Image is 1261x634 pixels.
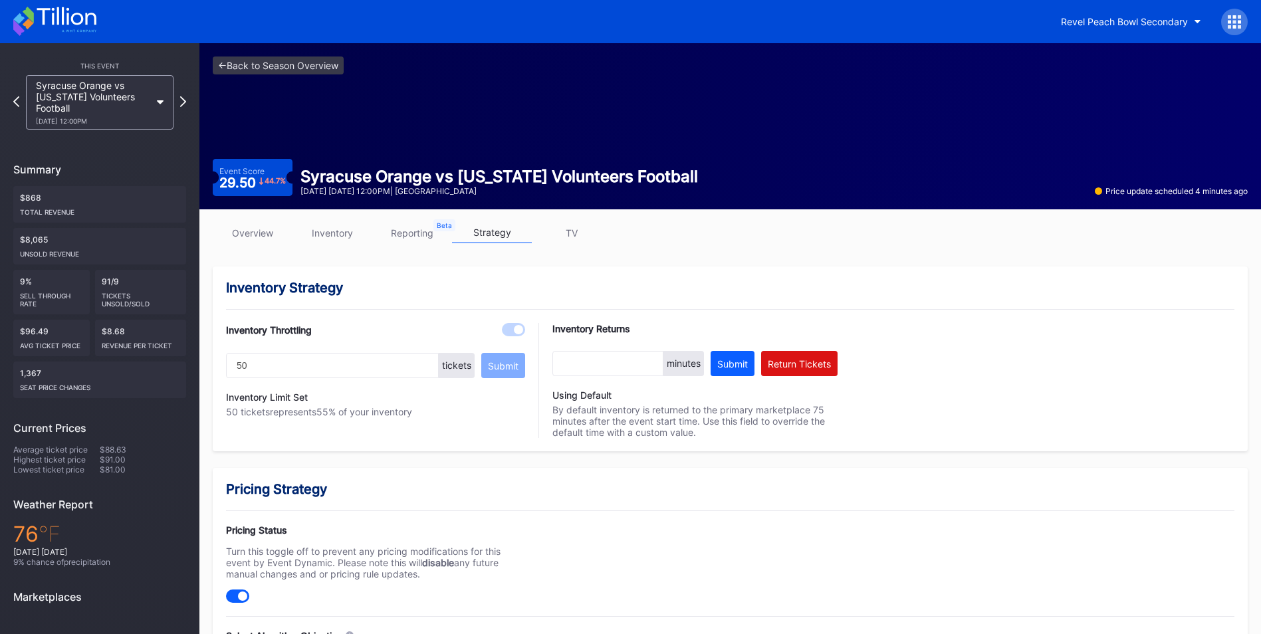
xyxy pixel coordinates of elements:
[552,389,838,401] div: Using Default
[422,557,454,568] strong: disable
[481,353,525,378] button: Submit
[663,351,704,376] div: minutes
[300,167,698,186] div: Syracuse Orange vs [US_STATE] Volunteers Football
[13,455,100,465] div: Highest ticket price
[213,56,344,74] a: <-Back to Season Overview
[226,546,525,580] div: Turn this toggle off to prevent any pricing modifications for this event by Event Dynamic. Please...
[13,445,100,455] div: Average ticket price
[13,228,186,264] div: $8,065
[372,223,452,243] a: reporting
[100,445,186,455] div: $88.63
[13,163,186,176] div: Summary
[768,358,831,370] div: Return Tickets
[488,360,518,371] div: Submit
[100,455,186,465] div: $91.00
[95,320,187,356] div: $8.68
[265,177,286,185] div: 44.7 %
[102,336,180,350] div: Revenue per ticket
[717,358,748,370] div: Submit
[13,421,186,435] div: Current Prices
[1061,16,1188,27] div: Revel Peach Bowl Secondary
[20,286,83,308] div: Sell Through Rate
[300,186,698,196] div: [DATE] [DATE] 12:00PM | [GEOGRAPHIC_DATA]
[552,323,838,334] div: Inventory Returns
[100,465,186,475] div: $81.00
[13,465,100,475] div: Lowest ticket price
[226,406,525,417] div: 50 tickets represents 55 % of your inventory
[13,557,186,567] div: 9 % chance of precipitation
[226,391,525,403] div: Inventory Limit Set
[20,245,179,258] div: Unsold Revenue
[13,590,186,603] div: Marketplaces
[1095,186,1248,196] div: Price update scheduled 4 minutes ago
[292,223,372,243] a: inventory
[95,270,187,314] div: 91/9
[13,498,186,511] div: Weather Report
[36,80,150,125] div: Syracuse Orange vs [US_STATE] Volunteers Football
[219,176,287,189] div: 29.50
[711,351,754,376] button: Submit
[13,62,186,70] div: This Event
[13,186,186,223] div: $868
[20,378,179,391] div: seat price changes
[20,336,83,350] div: Avg ticket price
[1051,9,1211,34] button: Revel Peach Bowl Secondary
[13,521,186,547] div: 76
[36,117,150,125] div: [DATE] 12:00PM
[219,166,265,176] div: Event Score
[226,324,312,336] div: Inventory Throttling
[552,389,838,438] div: By default inventory is returned to the primary marketplace 75 minutes after the event start time...
[13,362,186,398] div: 1,367
[20,203,179,216] div: Total Revenue
[761,351,838,376] button: Return Tickets
[213,223,292,243] a: overview
[226,280,1234,296] div: Inventory Strategy
[13,270,90,314] div: 9%
[39,521,60,547] span: ℉
[226,481,1234,497] div: Pricing Strategy
[13,547,186,557] div: [DATE] [DATE]
[452,223,532,243] a: strategy
[226,524,525,536] div: Pricing Status
[13,320,90,356] div: $96.49
[439,353,475,378] div: tickets
[532,223,612,243] a: TV
[102,286,180,308] div: Tickets Unsold/Sold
